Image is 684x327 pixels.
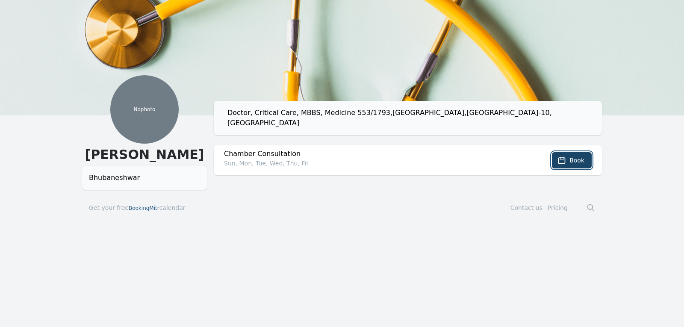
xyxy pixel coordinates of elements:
div: Doctor, Critical Care, MBBS, Medicine 553/1793,[GEOGRAPHIC_DATA],[GEOGRAPHIC_DATA]-10,[GEOGRAPHIC... [227,108,595,128]
h2: Chamber Consultation [224,149,515,159]
button: Book [552,152,592,168]
a: Pricing [548,204,568,211]
a: Get your freeBookingMitrcalendar [89,203,186,212]
div: Bhubaneshwar [89,173,200,183]
p: No photo [110,106,179,113]
a: Contact us [510,204,542,211]
span: BookingMitr [129,205,159,211]
p: Sun, Mon, Tue, Wed, Thu, Fri [224,159,515,168]
h1: [PERSON_NAME] [82,147,207,162]
span: Book [569,156,584,165]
